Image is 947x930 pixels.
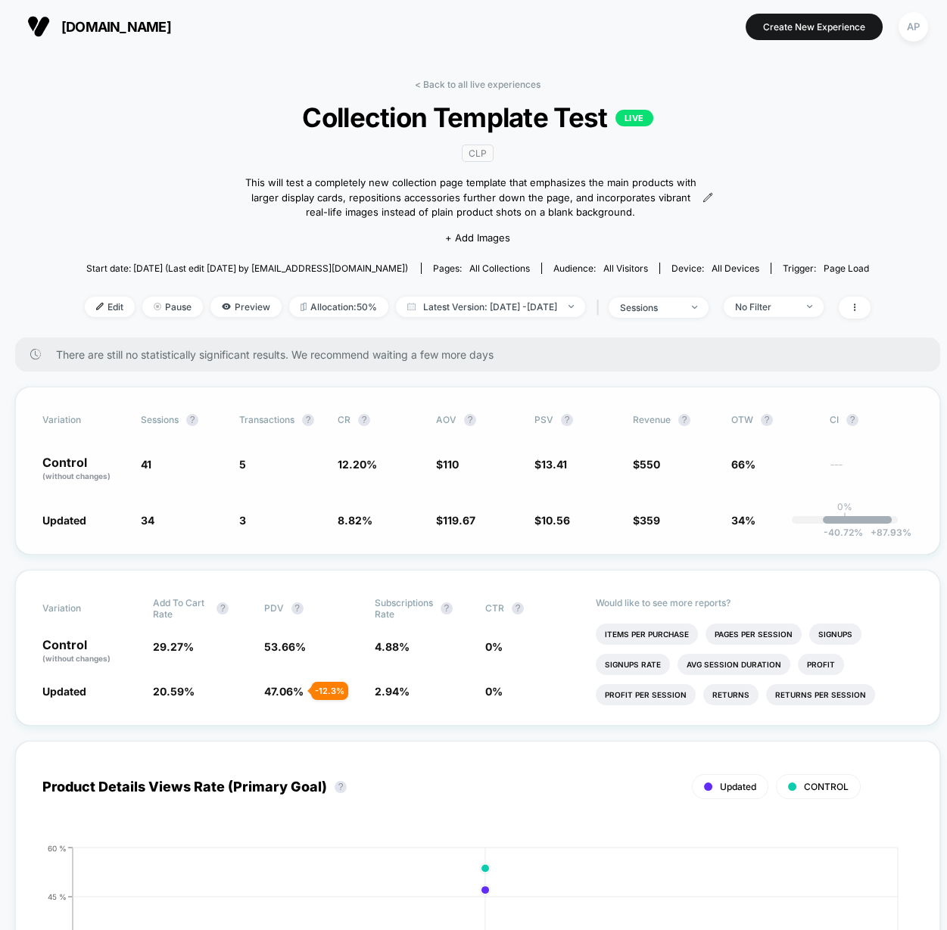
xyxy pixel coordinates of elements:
div: Trigger: [783,263,869,274]
span: Variation [42,597,126,620]
span: 550 [640,458,660,471]
button: ? [761,414,773,426]
span: all collections [469,263,530,274]
span: Subscriptions Rate [375,597,433,620]
span: Variation [42,414,126,426]
span: 0 % [485,640,503,653]
span: $ [534,514,570,527]
li: Pages Per Session [706,624,802,645]
span: 41 [141,458,151,471]
button: ? [678,414,690,426]
span: 13.41 [541,458,567,471]
li: Items Per Purchase [596,624,698,645]
div: Audience: [553,263,648,274]
span: 34 [141,514,154,527]
span: Updated [42,685,86,698]
img: calendar [407,303,416,310]
span: Start date: [DATE] (Last edit [DATE] by [EMAIL_ADDRESS][DOMAIN_NAME]) [86,263,408,274]
span: 4.88 % [375,640,410,653]
span: This will test a completely new collection page template that emphasizes the main products with l... [242,176,699,220]
span: 8.82 % [338,514,372,527]
span: 53.66 % [264,640,306,653]
span: Updated [42,514,86,527]
img: end [569,305,574,308]
p: Control [42,456,126,482]
button: ? [441,602,453,614]
span: 110 [443,458,459,471]
img: Visually logo [27,15,50,38]
span: PDV [264,602,284,614]
span: all devices [712,263,759,274]
div: - 12.3 % [311,682,348,700]
span: 10.56 [541,514,570,527]
p: Control [42,639,138,664]
img: end [807,305,812,308]
p: LIVE [615,110,653,126]
span: $ [534,458,567,471]
img: end [692,306,697,309]
span: Revenue [633,414,671,425]
span: 47.06 % [264,685,304,698]
span: 20.59 % [153,685,195,698]
p: 0% [837,501,852,512]
span: 34% [731,514,755,527]
div: No Filter [735,301,796,313]
span: CR [338,414,350,425]
span: Collection Template Test [124,101,831,133]
span: Updated [720,781,756,792]
span: There are still no statistically significant results. We recommend waiting a few more days [56,348,910,361]
li: Signups [809,624,861,645]
p: | [843,512,846,524]
img: end [154,303,161,310]
span: (without changes) [42,471,111,481]
span: 29.27 % [153,640,194,653]
span: 66% [731,458,755,471]
span: --- [830,460,913,482]
span: Transactions [239,414,294,425]
span: Preview [210,297,282,317]
span: $ [633,458,660,471]
button: ? [846,414,858,426]
span: 0 % [485,685,503,698]
span: | [593,297,609,319]
span: OTW [731,414,815,426]
p: Would like to see more reports? [596,597,913,608]
span: Add To Cart Rate [153,597,209,620]
button: ? [291,602,304,614]
span: 3 [239,514,246,527]
span: Edit [85,297,135,317]
div: sessions [620,302,681,313]
li: Returns [703,684,759,705]
span: 2.94 % [375,685,410,698]
span: PSV [534,414,553,425]
span: AOV [436,414,456,425]
span: 12.20 % [338,458,377,471]
span: [DOMAIN_NAME] [61,19,171,35]
img: rebalance [301,303,307,311]
span: 87.93 % [862,527,911,538]
span: 119.67 [443,514,475,527]
span: 5 [239,458,246,471]
span: CTR [485,602,504,614]
button: [DOMAIN_NAME] [23,14,176,39]
span: CONTROL [804,781,849,792]
button: ? [512,602,524,614]
li: Avg Session Duration [678,654,790,675]
span: CI [830,414,913,426]
span: -40.72 % [823,527,862,538]
button: ? [335,781,347,793]
span: All Visitors [603,263,648,274]
span: 359 [640,514,660,527]
li: Returns Per Session [766,684,875,705]
span: $ [436,514,475,527]
button: ? [217,602,229,614]
button: ? [464,414,476,426]
li: Profit Per Session [596,684,696,705]
span: Pause [142,297,203,317]
span: $ [633,514,660,527]
button: ? [186,414,198,426]
span: CLP [462,145,494,162]
li: Profit [798,654,844,675]
a: < Back to all live experiences [415,79,540,90]
li: Signups Rate [596,654,670,675]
